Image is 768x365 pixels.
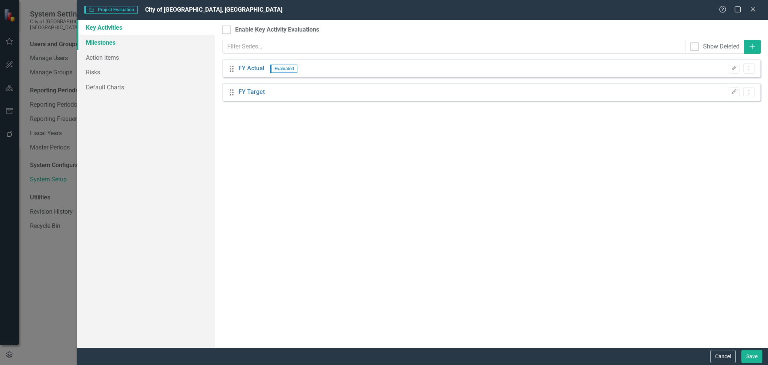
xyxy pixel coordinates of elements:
a: FY Actual [238,64,264,73]
a: Default Charts [77,80,215,95]
button: Save [741,350,762,363]
button: Cancel [710,350,736,363]
div: Show Deleted [703,42,739,51]
span: City of [GEOGRAPHIC_DATA], [GEOGRAPHIC_DATA] [145,6,282,13]
span: Project Evaluation [84,6,138,14]
a: Milestones [77,35,215,50]
a: Risks [77,65,215,80]
div: Enable Key Activity Evaluations [235,26,319,34]
a: FY Target [238,88,265,97]
a: Action Items [77,50,215,65]
span: Evaluated [270,65,297,73]
input: Filter Series... [222,40,685,54]
a: Key Activities [77,20,215,35]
